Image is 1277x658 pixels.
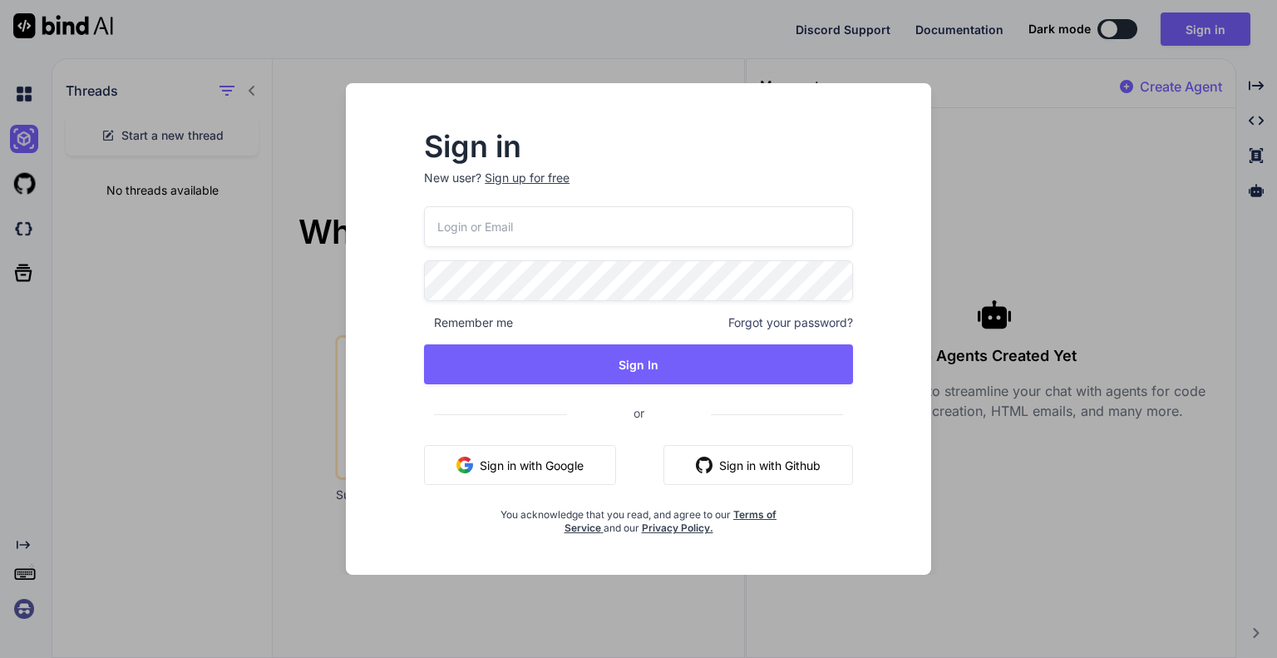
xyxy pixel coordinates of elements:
[496,498,781,535] div: You acknowledge that you read, and agree to our and our
[663,445,853,485] button: Sign in with Github
[424,314,513,331] span: Remember me
[565,508,777,534] a: Terms of Service
[424,170,853,206] p: New user?
[696,457,712,473] img: github
[642,522,713,534] a: Privacy Policy.
[485,170,569,186] div: Sign up for free
[424,445,616,485] button: Sign in with Google
[567,393,711,433] span: or
[728,314,853,331] span: Forgot your password?
[456,457,473,473] img: google
[424,344,853,384] button: Sign In
[424,133,853,160] h2: Sign in
[424,206,853,247] input: Login or Email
